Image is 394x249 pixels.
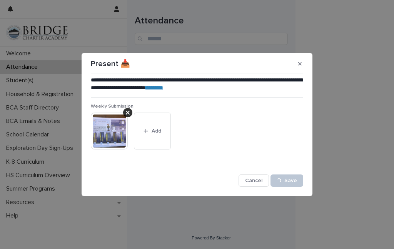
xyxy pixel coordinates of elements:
span: Cancel [245,178,262,183]
button: Cancel [239,174,269,187]
p: Present 📥 [91,59,130,68]
button: Save [270,174,303,187]
span: Weekly Submission [91,104,134,109]
span: Save [284,178,297,183]
span: Add [152,128,161,134]
button: Add [134,113,171,149]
